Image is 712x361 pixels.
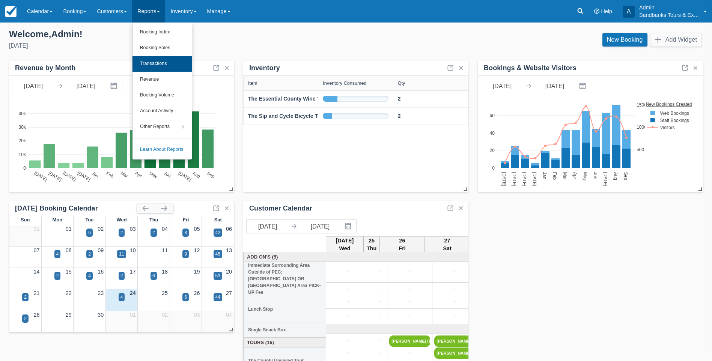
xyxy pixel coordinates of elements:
div: 2 [152,229,155,236]
a: Booking Sales [132,40,192,56]
a: 04 [226,312,232,318]
a: + [389,285,430,293]
a: Booking Volume [132,87,192,103]
div: 2 [56,272,59,279]
div: Bookings & Website Visitors [484,64,577,72]
a: Tours (16) [245,339,324,346]
a: Revenue [132,72,192,87]
div: A [623,6,635,18]
div: 6 [88,229,91,236]
input: End Date [65,79,107,93]
a: 14 [33,269,39,275]
a: + [373,312,385,320]
div: 2 [88,251,91,257]
strong: 2 [398,96,401,102]
a: 03 [130,226,136,232]
a: 19 [194,269,200,275]
div: Revenue by Month [15,64,75,72]
div: 42 [215,229,220,236]
div: Inventory Consumed [323,81,366,86]
input: Start Date [481,79,523,93]
div: 6 [152,272,155,279]
a: 02 [162,312,168,318]
div: 4 [120,294,123,301]
a: Other Reports [132,119,192,135]
th: Single Snack Box [244,322,326,338]
a: + [373,268,385,276]
a: 03 [194,312,200,318]
a: Transactions [132,56,192,72]
a: 10 [130,247,136,253]
div: 2 [120,272,123,279]
a: 2 [398,112,401,120]
th: 26 Fri [380,236,425,253]
a: 26 [194,290,200,296]
a: + [373,298,385,306]
a: The Essential County Wine Tour [248,95,328,103]
i: Help [594,9,599,14]
a: + [328,285,369,293]
a: + [389,349,430,357]
a: 04 [162,226,168,232]
text: New Bookings Created [646,101,692,107]
a: 01 [66,226,72,232]
a: 06 [226,226,232,232]
img: checkfront-main-nav-mini-logo.png [5,6,17,17]
span: Wed [116,217,126,223]
div: Item [248,81,257,86]
a: [PERSON_NAME] [PERSON_NAME] (2) [389,335,430,347]
a: 01 [130,312,136,318]
div: 3 [184,229,187,236]
button: Interact with the calendar and add the check-in date for your trip. [576,79,591,93]
a: 02 [98,226,104,232]
div: 53 [215,272,220,279]
div: [DATE] Booking Calendar [15,204,137,213]
a: 05 [194,226,200,232]
a: 20 [226,269,232,275]
div: Customer Calendar [249,204,312,213]
div: Inventory [249,64,280,72]
span: Sat [214,217,222,223]
a: 23 [98,290,104,296]
span: Thu [149,217,158,223]
a: 09 [98,247,104,253]
input: Start Date [12,79,54,93]
strong: 2 [398,113,401,119]
a: [PERSON_NAME] (2) [434,335,475,347]
a: 24 [130,290,136,296]
a: 16 [98,269,104,275]
a: 18 [162,269,168,275]
a: + [389,268,430,276]
a: New Booking [602,33,647,47]
div: 2 [24,315,27,322]
a: + [434,298,475,306]
a: + [434,312,475,320]
a: The Sip and Cycle Bicycle Tour [248,112,326,120]
input: End Date [299,220,341,233]
a: Learn About Reports [132,142,192,158]
span: Sun [21,217,30,223]
a: + [328,337,369,345]
a: + [389,298,430,306]
a: 17 [130,269,136,275]
a: 29 [66,312,72,318]
a: 30 [98,312,104,318]
a: + [373,337,385,345]
a: 12 [194,247,200,253]
a: 13 [226,247,232,253]
a: + [328,298,369,306]
input: Start Date [247,220,289,233]
div: 45 [215,251,220,257]
div: Qty [398,81,405,86]
th: Immediate Surrounding Area Outside of PEC: [GEOGRAPHIC_DATA] OR [GEOGRAPHIC_DATA] Area PICK-UP Fee [244,262,326,296]
div: 4 [88,272,91,279]
a: [PERSON_NAME] (2) [434,347,475,359]
a: 27 [226,290,232,296]
div: 44 [215,294,220,301]
a: 2 [398,95,401,103]
button: Interact with the calendar and add the check-in date for your trip. [341,220,356,233]
div: Welcome , Admin ! [9,29,350,40]
div: 4 [56,251,59,257]
a: + [434,268,475,276]
div: [DATE] [9,41,350,50]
